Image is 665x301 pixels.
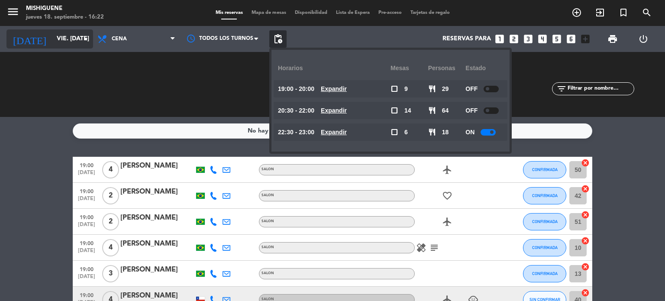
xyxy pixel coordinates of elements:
span: 19:00 [76,186,97,196]
i: menu [6,5,19,18]
span: 19:00 - 20:00 [278,84,314,94]
div: [PERSON_NAME] [120,264,194,275]
span: Cena [112,36,127,42]
button: CONFIRMADA [523,213,566,230]
span: Mapa de mesas [247,10,291,15]
span: SALON [261,298,274,301]
span: [DATE] [76,274,97,284]
i: arrow_drop_down [81,34,91,44]
span: check_box_outline_blank [391,107,398,114]
i: cancel [581,159,590,167]
span: [DATE] [76,170,97,180]
u: Expandir [321,107,347,114]
div: No hay notas para este servicio. Haz clic para agregar una [248,126,418,136]
i: exit_to_app [595,7,605,18]
i: cancel [581,210,590,219]
i: favorite_border [442,191,452,201]
span: SALON [261,194,274,197]
i: looks_6 [565,33,577,45]
span: 19:00 [76,160,97,170]
span: ON [465,127,475,137]
span: 20:30 - 22:00 [278,106,314,116]
button: CONFIRMADA [523,265,566,282]
div: Mishiguene [26,4,104,13]
i: healing [416,243,426,253]
i: airplanemode_active [442,217,452,227]
i: looks_one [494,33,505,45]
span: 18 [442,127,449,137]
button: CONFIRMADA [523,161,566,178]
span: restaurant [428,107,436,114]
span: Lista de Espera [332,10,374,15]
span: Reservas para [442,36,491,42]
i: filter_list [556,84,567,94]
span: OFF [465,106,478,116]
div: LOG OUT [628,26,659,52]
div: Horarios [278,56,391,80]
div: [PERSON_NAME] [120,186,194,197]
span: Disponibilidad [291,10,332,15]
span: Mis reservas [211,10,247,15]
span: 9 [404,84,408,94]
span: [DATE] [76,196,97,206]
span: OFF [465,84,478,94]
span: check_box_outline_blank [391,85,398,93]
div: personas [428,56,466,80]
span: CONFIRMADA [532,167,558,172]
div: [PERSON_NAME] [120,212,194,223]
div: Estado [465,56,503,80]
i: add_circle_outline [571,7,582,18]
span: CONFIRMADA [532,193,558,198]
span: [DATE] [76,248,97,258]
span: Pre-acceso [374,10,406,15]
span: 19:00 [76,238,97,248]
span: check_box_outline_blank [391,128,398,136]
div: jueves 18. septiembre - 16:22 [26,13,104,22]
span: 14 [404,106,411,116]
span: print [607,34,618,44]
button: CONFIRMADA [523,239,566,256]
i: airplanemode_active [442,165,452,175]
span: Tarjetas de regalo [406,10,454,15]
div: Mesas [391,56,428,80]
i: subject [429,243,439,253]
span: SALON [261,168,274,171]
span: 29 [442,84,449,94]
span: 3 [102,265,119,282]
i: looks_5 [551,33,562,45]
i: looks_two [508,33,520,45]
i: search [642,7,652,18]
i: cancel [581,262,590,271]
i: add_box [580,33,591,45]
span: 2 [102,187,119,204]
span: CONFIRMADA [532,219,558,224]
div: [PERSON_NAME] [120,160,194,172]
span: 64 [442,106,449,116]
u: Expandir [321,85,347,92]
span: 19:00 [76,212,97,222]
i: [DATE] [6,29,52,49]
span: 19:00 [76,290,97,300]
i: cancel [581,288,590,297]
span: 4 [102,161,119,178]
span: pending_actions [273,34,283,44]
button: menu [6,5,19,21]
i: looks_3 [523,33,534,45]
span: 22:30 - 23:00 [278,127,314,137]
i: looks_4 [537,33,548,45]
span: 6 [404,127,408,137]
span: restaurant [428,128,436,136]
i: turned_in_not [618,7,629,18]
span: CONFIRMADA [532,245,558,250]
span: [DATE] [76,222,97,232]
span: SALON [261,272,274,275]
span: 19:00 [76,264,97,274]
input: Filtrar por nombre... [567,84,634,94]
span: SALON [261,220,274,223]
span: SALON [261,246,274,249]
span: restaurant [428,85,436,93]
span: CONFIRMADA [532,271,558,276]
u: Expandir [321,129,347,136]
button: CONFIRMADA [523,187,566,204]
i: cancel [581,236,590,245]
